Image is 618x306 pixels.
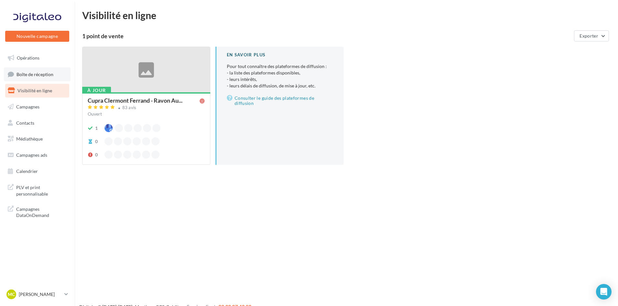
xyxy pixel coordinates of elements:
div: Visibilité en ligne [82,10,610,20]
a: Opérations [4,51,71,65]
span: MC [8,291,15,298]
span: Médiathèque [16,136,43,142]
a: Médiathèque [4,132,71,146]
a: Boîte de réception [4,67,71,81]
div: Open Intercom Messenger [596,284,612,300]
span: Ouvert [88,111,102,117]
p: [PERSON_NAME] [19,291,62,298]
span: Campagnes [16,104,39,109]
span: Exporter [579,33,598,39]
li: - leurs intérêts, [227,76,333,83]
a: Contacts [4,116,71,130]
div: En savoir plus [227,52,333,58]
div: 0 [95,152,98,158]
div: 1 point de vente [82,33,571,39]
a: 83 avis [88,104,205,112]
span: Boîte de réception [17,71,53,77]
button: Nouvelle campagne [5,31,69,42]
span: Opérations [17,55,39,61]
div: À jour [82,87,111,94]
span: Visibilité en ligne [17,88,52,93]
span: Campagnes ads [16,152,47,158]
a: Consulter le guide des plateformes de diffusion [227,94,333,107]
span: Contacts [16,120,34,125]
a: PLV et print personnalisable [4,180,71,199]
span: Cupra Clermont Ferrand - Ravon Au... [88,97,182,103]
li: - la liste des plateformes disponibles, [227,70,333,76]
span: Calendrier [16,168,38,174]
div: 1 [95,125,98,131]
div: 83 avis [122,106,137,110]
a: Calendrier [4,164,71,178]
a: Campagnes ads [4,148,71,162]
a: Campagnes DataOnDemand [4,202,71,221]
a: Visibilité en ligne [4,84,71,97]
span: Campagnes DataOnDemand [16,205,67,219]
div: 0 [95,138,98,145]
a: MC [PERSON_NAME] [5,288,69,300]
span: PLV et print personnalisable [16,183,67,197]
a: Campagnes [4,100,71,114]
p: Pour tout connaître des plateformes de diffusion : [227,63,333,89]
li: - leurs délais de diffusion, de mise à jour, etc. [227,83,333,89]
button: Exporter [574,30,609,41]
